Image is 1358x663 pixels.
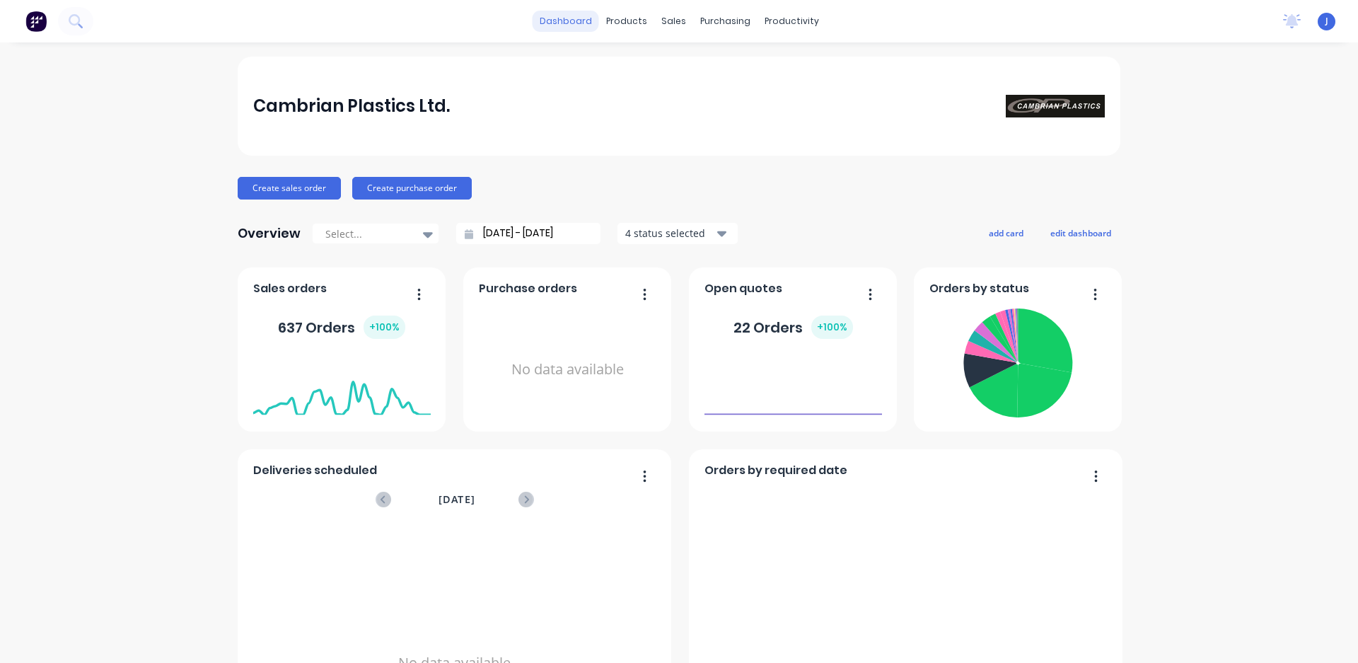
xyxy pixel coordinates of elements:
[352,177,472,200] button: Create purchase order
[599,11,654,32] div: products
[439,492,475,507] span: [DATE]
[625,226,714,241] div: 4 status selected
[1006,95,1105,117] img: Cambrian Plastics Ltd.
[1325,15,1328,28] span: J
[733,316,853,339] div: 22 Orders
[1041,224,1120,242] button: edit dashboard
[811,316,853,339] div: + 100 %
[617,223,738,244] button: 4 status selected
[479,280,577,297] span: Purchase orders
[704,280,782,297] span: Open quotes
[238,219,301,248] div: Overview
[654,11,693,32] div: sales
[253,280,327,297] span: Sales orders
[479,303,656,437] div: No data available
[278,316,405,339] div: 637 Orders
[364,316,405,339] div: + 100 %
[929,280,1029,297] span: Orders by status
[693,11,758,32] div: purchasing
[253,92,450,120] div: Cambrian Plastics Ltd.
[980,224,1033,242] button: add card
[1310,615,1344,649] iframe: Intercom live chat
[533,11,599,32] a: dashboard
[758,11,826,32] div: productivity
[25,11,47,32] img: Factory
[238,177,341,200] button: Create sales order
